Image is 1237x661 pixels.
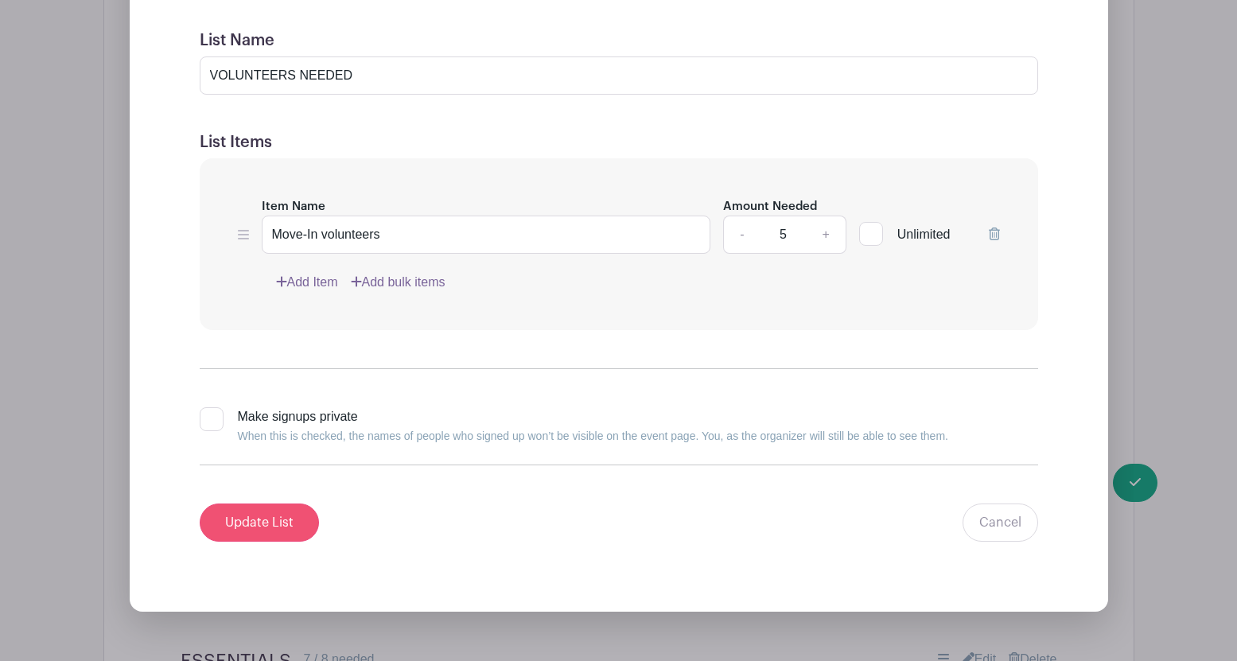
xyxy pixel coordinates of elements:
[200,133,1038,152] h5: List Items
[963,504,1038,542] a: Cancel
[897,227,951,241] span: Unlimited
[351,273,445,292] a: Add bulk items
[238,430,948,442] small: When this is checked, the names of people who signed up won’t be visible on the event page. You, ...
[262,198,325,216] label: Item Name
[806,216,846,254] a: +
[262,216,711,254] input: e.g. Snacks or Check-in Attendees
[200,31,274,50] label: List Name
[723,216,760,254] a: -
[238,407,948,445] div: Make signups private
[276,273,338,292] a: Add Item
[200,56,1038,95] input: e.g. Things or volunteers we need for the event
[723,198,817,216] label: Amount Needed
[200,504,319,542] input: Update List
